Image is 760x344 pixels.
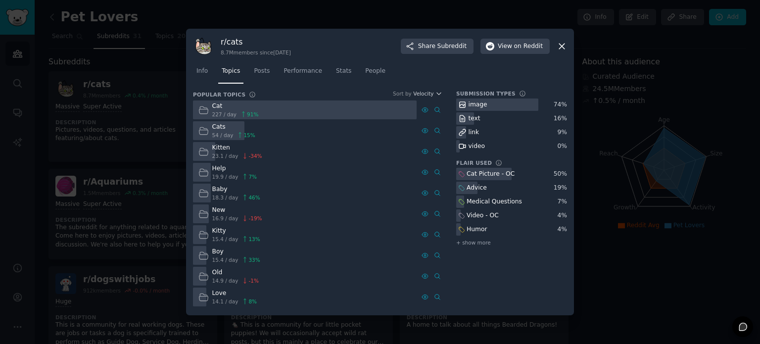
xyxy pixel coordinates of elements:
[554,170,567,179] div: 50 %
[221,49,291,56] div: 8.7M members since [DATE]
[193,63,211,84] a: Info
[218,63,243,84] a: Topics
[212,247,260,256] div: Boy
[418,42,467,51] span: Share
[480,39,550,54] button: Viewon Reddit
[456,90,516,97] h3: Submission Types
[437,42,467,51] span: Subreddit
[243,132,255,139] span: 15 %
[212,268,259,277] div: Old
[221,37,291,47] h3: r/ cats
[212,236,238,243] span: 15.4 / day
[558,211,567,220] div: 4 %
[212,132,234,139] span: 54 / day
[467,211,499,220] div: Video - OC
[558,128,567,137] div: 9 %
[212,227,260,236] div: Kitty
[247,111,258,118] span: 91 %
[248,298,257,305] span: 8 %
[413,90,442,97] button: Velocity
[467,184,487,193] div: Advice
[212,123,255,132] div: Cats
[212,102,259,111] div: Cat
[467,170,515,179] div: Cat Picture - OC
[393,90,412,97] div: Sort by
[212,277,238,284] span: 14.9 / day
[362,63,389,84] a: People
[514,42,543,51] span: on Reddit
[212,289,257,298] div: Love
[336,67,351,76] span: Stats
[212,215,238,222] span: 16.9 / day
[212,185,260,194] div: Baby
[193,36,214,56] img: cats
[248,152,262,159] span: -34 %
[250,63,273,84] a: Posts
[332,63,355,84] a: Stats
[401,39,474,54] button: ShareSubreddit
[554,184,567,193] div: 19 %
[212,152,238,159] span: 23.1 / day
[248,173,257,180] span: 7 %
[248,256,260,263] span: 33 %
[558,142,567,151] div: 0 %
[554,100,567,109] div: 74 %
[193,91,245,98] h3: Popular Topics
[212,206,262,215] div: New
[469,114,480,123] div: text
[498,42,543,51] span: View
[212,256,238,263] span: 15.4 / day
[469,128,479,137] div: link
[248,194,260,201] span: 46 %
[456,159,492,166] h3: Flair Used
[196,67,208,76] span: Info
[248,215,262,222] span: -19 %
[456,239,491,246] span: + show more
[365,67,385,76] span: People
[212,298,238,305] span: 14.1 / day
[280,63,326,84] a: Performance
[212,194,238,201] span: 18.3 / day
[248,236,260,243] span: 13 %
[212,173,238,180] span: 19.9 / day
[212,111,237,118] span: 227 / day
[222,67,240,76] span: Topics
[467,197,522,206] div: Medical Questions
[254,67,270,76] span: Posts
[212,164,257,173] div: Help
[469,100,487,109] div: image
[554,114,567,123] div: 16 %
[284,67,322,76] span: Performance
[558,197,567,206] div: 7 %
[212,144,262,152] div: Kitten
[558,225,567,234] div: 4 %
[248,277,258,284] span: -1 %
[413,90,433,97] span: Velocity
[467,225,487,234] div: Humor
[469,142,485,151] div: video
